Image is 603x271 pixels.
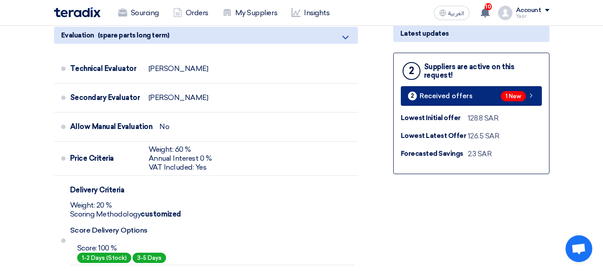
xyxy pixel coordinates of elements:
[70,116,153,138] div: Allow Manual Evaluation
[516,14,549,19] div: Yasir
[133,253,166,263] span: 3-5 Days
[149,93,208,102] div: [PERSON_NAME]
[420,93,473,100] span: Received offers
[498,6,512,20] img: profile_test.png
[401,113,468,123] div: Lowest Initial offer
[468,149,492,159] div: 2.3 SAR
[149,163,212,172] div: VAT Included: Yes
[77,253,131,263] span: 1-2 Days (Stock)
[501,91,526,101] span: 1 New
[448,10,464,17] span: العربية
[424,63,542,79] div: Suppliers are active on this request!
[166,3,216,23] a: Orders
[54,7,100,17] img: Teradix logo
[98,30,170,40] span: (spare parts long term)
[485,3,492,10] span: 10
[70,179,141,201] div: Delivery Criteria
[70,201,354,210] div: Weight: 20 %
[77,244,166,253] div: Score: 100 %
[401,131,468,141] div: Lowest Latest Offer
[141,210,181,218] b: customized
[149,145,212,154] div: Weight: 60 %
[159,122,169,131] div: No
[516,7,541,14] div: Account
[70,148,141,169] div: Price Criteria
[70,87,141,108] div: Secondary Evaluator
[403,62,420,80] div: 2
[61,30,94,40] span: Evaluation
[468,131,499,142] div: 126.5 SAR
[408,92,417,100] div: 2
[70,226,354,234] h6: Score Delivery Options
[401,149,468,159] div: Forecasted Savings
[401,86,542,106] a: 2 Received offers 1 New
[70,58,141,79] div: Technical Evaluator
[111,3,166,23] a: Sourcing
[566,235,592,262] div: Open chat
[284,3,337,23] a: Insights
[149,154,212,163] div: Annual Interest 0 %
[468,113,499,124] div: 128.8 SAR
[393,25,549,42] div: Latest updates
[434,6,470,20] button: العربية
[70,210,354,219] div: Scoring Methodology
[149,64,208,73] div: [PERSON_NAME]
[216,3,284,23] a: My Suppliers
